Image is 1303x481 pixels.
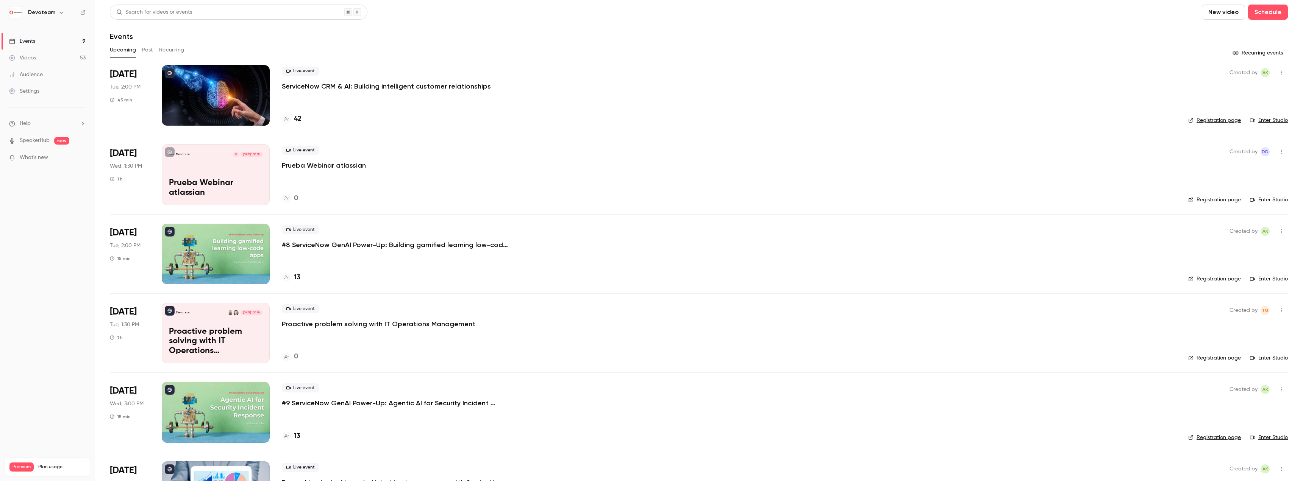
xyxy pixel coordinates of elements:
[282,82,491,91] a: ServiceNow CRM & AI: Building intelligent customer relationships
[1230,464,1258,473] span: Created by
[282,383,319,392] span: Live event
[110,44,136,56] button: Upcoming
[176,311,190,314] p: Devoteam
[241,152,262,157] span: [DATE] 1:30 PM
[110,464,137,476] span: [DATE]
[9,120,86,128] li: help-dropdown-opener
[282,272,300,283] a: 13
[294,272,300,283] h4: 13
[110,414,131,420] div: 15 min
[1202,5,1245,20] button: New video
[28,9,55,16] h6: Devoteam
[110,224,150,284] div: Sep 30 Tue, 2:00 PM (Europe/Amsterdam)
[169,178,262,198] p: Prueba Webinar atlassian
[1230,68,1258,77] span: Created by
[282,161,366,170] a: Prueba Webinar atlassian
[110,303,150,363] div: Oct 14 Tue, 1:30 PM (Europe/Prague)
[282,352,298,362] a: 0
[282,463,319,472] span: Live event
[1261,385,1270,394] span: Adrianna Kielin
[1261,68,1270,77] span: Adrianna Kielin
[1250,354,1288,362] a: Enter Studio
[1229,47,1288,59] button: Recurring events
[110,147,137,159] span: [DATE]
[1261,147,1270,156] span: Daniel Duarte
[110,176,123,182] div: 1 h
[1188,354,1241,362] a: Registration page
[1248,5,1288,20] button: Schedule
[110,242,141,249] span: Tue, 2:00 PM
[54,137,69,145] span: new
[282,114,302,124] a: 42
[110,227,137,239] span: [DATE]
[162,303,270,363] a: Proactive problem solving with IT Operations ManagementDevoteamMilan KrčmářGrzegorz Wilk[DATE] 1:...
[1262,68,1268,77] span: AK
[9,6,22,19] img: Devoteam
[1250,434,1288,441] a: Enter Studio
[9,462,34,472] span: Premium
[162,144,270,205] a: Prueba Webinar atlassianDevoteamC[DATE] 1:30 PMPrueba Webinar atlassian
[110,382,150,442] div: Oct 29 Wed, 2:00 PM (Europe/Amsterdam)
[233,310,239,315] img: Milan Krčmář
[282,240,509,249] a: #8 ServiceNow GenAI Power-Up: Building gamified learning low-code apps
[1262,227,1268,236] span: AK
[282,67,319,76] span: Live event
[110,385,137,397] span: [DATE]
[110,306,137,318] span: [DATE]
[1230,147,1258,156] span: Created by
[110,65,150,126] div: Sep 23 Tue, 2:00 PM (Europe/Amsterdam)
[110,144,150,205] div: Sep 24 Wed, 1:30 PM (Europe/Madrid)
[116,8,192,16] div: Search for videos or events
[77,154,86,161] iframe: Noticeable Trigger
[110,335,123,341] div: 1 h
[176,153,190,156] p: Devoteam
[241,310,262,315] span: [DATE] 1:30 PM
[1230,306,1258,315] span: Created by
[1262,147,1269,156] span: DD
[1188,117,1241,124] a: Registration page
[228,310,233,315] img: Grzegorz Wilk
[9,54,36,62] div: Videos
[9,87,39,95] div: Settings
[9,71,43,78] div: Audience
[38,464,85,470] span: Plan usage
[110,68,137,80] span: [DATE]
[1250,196,1288,204] a: Enter Studio
[282,319,475,328] p: Proactive problem solving with IT Operations Management
[282,146,319,155] span: Live event
[282,398,509,408] a: #9 ServiceNow GenAI Power-Up: Agentic AI for Security Incident Response
[1261,464,1270,473] span: Adrianna Kielin
[1230,385,1258,394] span: Created by
[294,114,302,124] h4: 42
[110,97,132,103] div: 45 min
[159,44,184,56] button: Recurring
[142,44,153,56] button: Past
[282,304,319,313] span: Live event
[282,431,300,441] a: 13
[20,154,48,162] span: What's new
[294,352,298,362] h4: 0
[110,321,139,328] span: Tue, 1:30 PM
[282,225,319,234] span: Live event
[233,151,239,157] div: C
[1188,434,1241,441] a: Registration page
[9,37,35,45] div: Events
[1262,464,1268,473] span: AK
[110,32,133,41] h1: Events
[282,193,298,204] a: 0
[110,400,144,408] span: Wed, 3:00 PM
[20,120,31,128] span: Help
[1188,196,1241,204] a: Registration page
[169,327,262,356] p: Proactive problem solving with IT Operations Management
[294,193,298,204] h4: 0
[1250,275,1288,283] a: Enter Studio
[1250,117,1288,124] a: Enter Studio
[294,431,300,441] h4: 13
[1262,385,1268,394] span: AK
[1261,306,1270,315] span: Tereza Gáliková
[110,255,131,262] div: 15 min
